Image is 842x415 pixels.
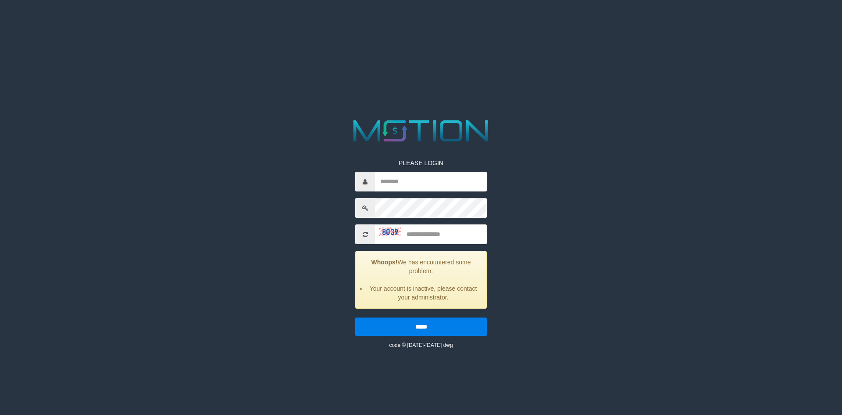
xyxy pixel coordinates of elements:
[355,251,487,309] div: We has encountered some problem.
[347,116,495,145] img: MOTION_logo.png
[355,159,487,167] p: PLEASE LOGIN
[379,227,401,236] img: captcha
[371,259,398,266] strong: Whoops!
[389,342,453,348] small: code © [DATE]-[DATE] dwg
[367,284,480,302] li: Your account is inactive, please contact your administrator.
